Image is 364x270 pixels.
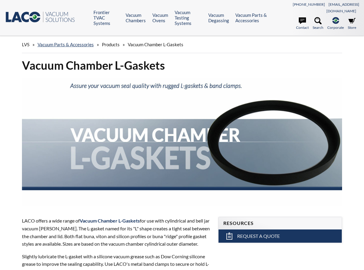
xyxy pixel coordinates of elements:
span: Products [102,42,120,47]
p: LACO offers a wide range of for use with cylindrical and bell jar vacuum [PERSON_NAME]. The L-gas... [22,217,211,247]
h1: Vacuum Chamber L-Gaskets [22,58,342,73]
span: Corporate [327,25,344,30]
h4: Resources [223,220,337,226]
a: Vacuum Parts & Accessories [38,42,94,47]
div: » » » [22,36,342,53]
a: Vacuum Testing Systems [175,10,204,26]
a: Request a Quote [219,229,342,243]
span: LVS [22,42,29,47]
a: Contact [296,17,309,30]
span: Vacuum Chamber L-Gaskets [128,42,183,47]
a: [EMAIL_ADDRESS][DOMAIN_NAME] [326,2,359,13]
span: Request a Quote [237,233,280,239]
a: [PHONE_NUMBER] [293,2,325,7]
img: Header showing L-Gasket [22,78,342,206]
a: Frontier TVAC Systems [93,10,121,26]
strong: Vacuum Chamber L-Gaskets [80,218,140,223]
a: Vacuum Ovens [152,12,170,23]
a: Vacuum Degassing [208,12,231,23]
a: Vacuum Chambers [126,12,148,23]
a: Search [313,17,323,30]
a: Vacuum Parts & Accessories [235,12,269,23]
a: Store [348,17,356,30]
